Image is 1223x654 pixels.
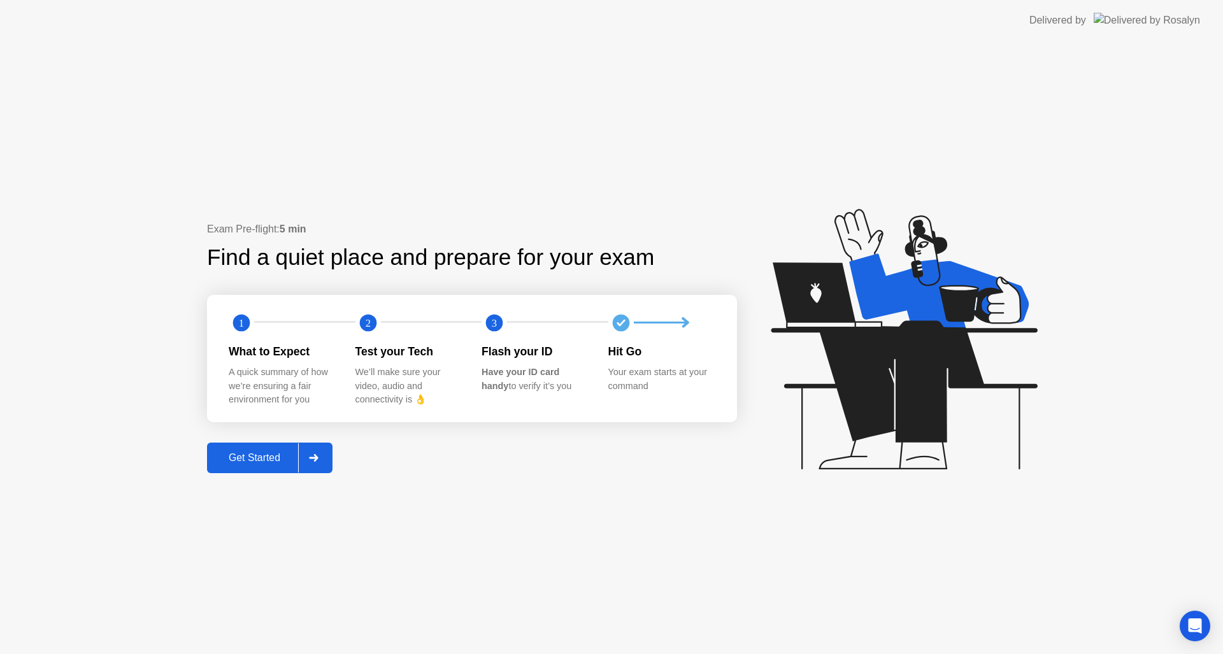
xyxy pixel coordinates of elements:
div: Hit Go [608,343,715,360]
div: Your exam starts at your command [608,366,715,393]
button: Get Started [207,443,333,473]
div: to verify it’s you [482,366,588,393]
b: 5 min [280,224,306,234]
div: Flash your ID [482,343,588,360]
div: Open Intercom Messenger [1180,611,1210,641]
text: 2 [365,316,370,329]
div: Find a quiet place and prepare for your exam [207,241,656,274]
text: 3 [492,316,497,329]
div: We’ll make sure your video, audio and connectivity is 👌 [355,366,462,407]
b: Have your ID card handy [482,367,559,391]
img: Delivered by Rosalyn [1094,13,1200,27]
div: Exam Pre-flight: [207,222,737,237]
text: 1 [239,316,244,329]
div: A quick summary of how we’re ensuring a fair environment for you [229,366,335,407]
div: Test your Tech [355,343,462,360]
div: Delivered by [1029,13,1086,28]
div: Get Started [211,452,298,464]
div: What to Expect [229,343,335,360]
